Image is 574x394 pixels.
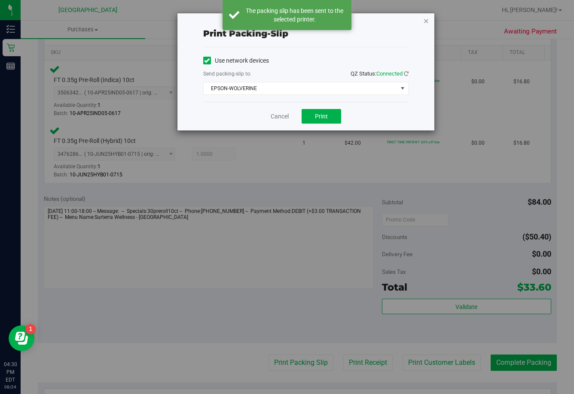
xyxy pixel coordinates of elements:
span: Print packing-slip [203,28,288,39]
span: select [397,82,408,94]
label: Send packing-slip to: [203,70,251,78]
span: Connected [376,70,403,77]
span: EPSON-WOLVERINE [204,82,397,94]
div: The packing slip has been sent to the selected printer. [244,6,345,24]
iframe: Resource center [9,325,34,351]
a: Cancel [271,112,289,121]
iframe: Resource center unread badge [25,324,36,334]
label: Use network devices [203,56,269,65]
button: Print [302,109,341,124]
span: Print [315,113,328,120]
span: QZ Status: [351,70,409,77]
